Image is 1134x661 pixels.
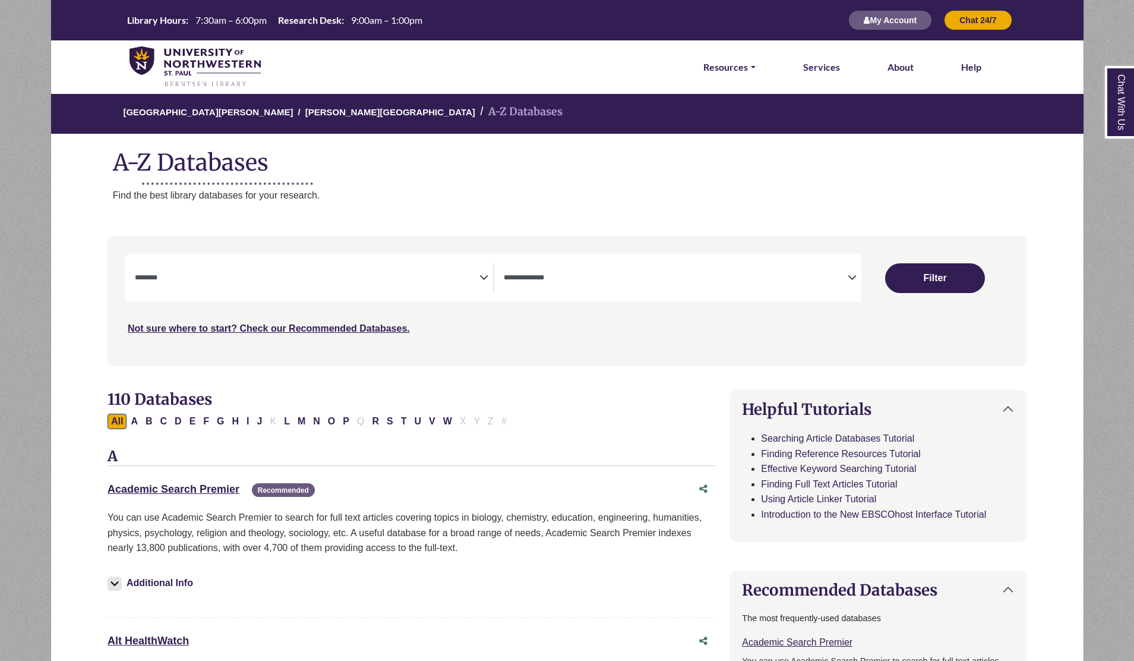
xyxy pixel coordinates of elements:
a: Academic Search Premier [742,637,852,647]
a: Hours Today [122,14,427,27]
button: Filter Results L [280,414,293,429]
button: All [108,414,127,429]
button: Filter Results G [213,414,228,429]
a: Effective Keyword Searching Tutorial [761,464,916,474]
a: Help [961,59,981,75]
span: Recommended [252,483,315,497]
button: Helpful Tutorials [730,391,1026,428]
span: 110 Databases [108,389,212,409]
button: Filter Results I [243,414,252,429]
table: Hours Today [122,14,427,25]
button: Filter Results E [186,414,200,429]
a: [GEOGRAPHIC_DATA][PERSON_NAME] [123,105,293,117]
button: Submit for Search Results [885,263,985,293]
h1: A-Z Databases [51,140,1084,176]
button: Filter Results R [368,414,383,429]
a: Not sure where to start? Check our Recommended Databases. [128,323,410,333]
button: My Account [848,10,932,30]
button: Filter Results W [440,414,456,429]
button: Share this database [691,630,715,653]
button: Filter Results J [254,414,266,429]
button: Filter Results F [200,414,213,429]
button: Filter Results H [229,414,243,429]
a: Services [803,59,840,75]
button: Filter Results U [410,414,425,429]
a: [PERSON_NAME][GEOGRAPHIC_DATA] [305,105,475,117]
p: The most frequently-used databases [742,612,1014,625]
button: Additional Info [108,575,197,591]
th: Library Hours: [122,14,189,26]
button: Filter Results A [127,414,141,429]
a: Academic Search Premier [108,483,239,495]
p: Find the best library databases for your research. [113,188,1084,203]
th: Research Desk: [273,14,345,26]
h3: A [108,448,715,466]
a: Finding Full Text Articles Tutorial [761,479,897,489]
button: Filter Results S [383,414,397,429]
textarea: Search [135,274,479,284]
button: Filter Results N [309,414,324,429]
textarea: Search [504,274,848,284]
a: Alt HealthWatch [108,635,189,647]
button: Filter Results M [294,414,309,429]
span: 7:30am – 6:00pm [195,14,267,26]
button: Filter Results D [171,414,185,429]
button: Share this database [691,478,715,501]
a: Using Article Linker Tutorial [761,494,876,504]
button: Filter Results C [157,414,171,429]
a: Finding Reference Resources Tutorial [761,449,921,459]
button: Filter Results O [324,414,339,429]
a: Introduction to the New EBSCOhost Interface Tutorial [761,509,986,520]
div: Alpha-list to filter by first letter of database name [108,416,511,426]
img: library_home [129,46,261,88]
a: About [887,59,914,75]
p: You can use Academic Search Premier to search for full text articles covering topics in biology, ... [108,510,715,556]
a: Chat 24/7 [944,15,1012,25]
button: Chat 24/7 [944,10,1012,30]
nav: Search filters [108,236,1026,366]
button: Filter Results B [142,414,156,429]
a: My Account [848,15,932,25]
nav: breadcrumb [50,93,1084,134]
a: Searching Article Databases Tutorial [761,433,914,443]
li: A-Z Databases [475,103,563,121]
span: 9:00am – 1:00pm [351,14,422,26]
button: Filter Results P [339,414,353,429]
button: Filter Results T [397,414,410,429]
a: Resources [703,59,755,75]
button: Filter Results V [425,414,439,429]
button: Recommended Databases [730,571,1026,609]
